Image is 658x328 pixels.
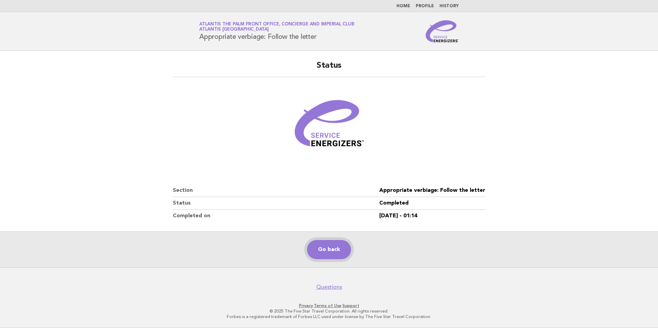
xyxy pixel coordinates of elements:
a: Atlantis The Palm Front Office, Concierge and Imperial ClubAtlantis [GEOGRAPHIC_DATA] [199,22,354,32]
img: Verified [288,85,370,168]
a: Home [396,4,410,8]
a: Profile [416,4,434,8]
dt: Section [173,184,379,197]
h1: Appropriate verbiage: Follow the letter [199,22,354,40]
a: Questions [316,284,342,291]
dd: Completed [379,197,485,210]
span: Atlantis [GEOGRAPHIC_DATA] [199,28,269,32]
p: Forbes is a registered trademark of Forbes LLC used under license by The Five Star Travel Corpora... [118,314,540,319]
a: Support [342,303,359,308]
dd: [DATE] - 01:14 [379,210,485,222]
a: Terms of Use [314,303,341,308]
a: Go back [307,240,351,259]
h2: Status [173,60,485,77]
p: · · [118,303,540,308]
p: © 2025 The Five Star Travel Corporation. All rights reserved. [118,308,540,314]
dt: Completed on [173,210,379,222]
img: Service Energizers [426,20,459,42]
a: History [439,4,459,8]
dd: Appropriate verbiage: Follow the letter [379,184,485,197]
a: Privacy [299,303,313,308]
dt: Status [173,197,379,210]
